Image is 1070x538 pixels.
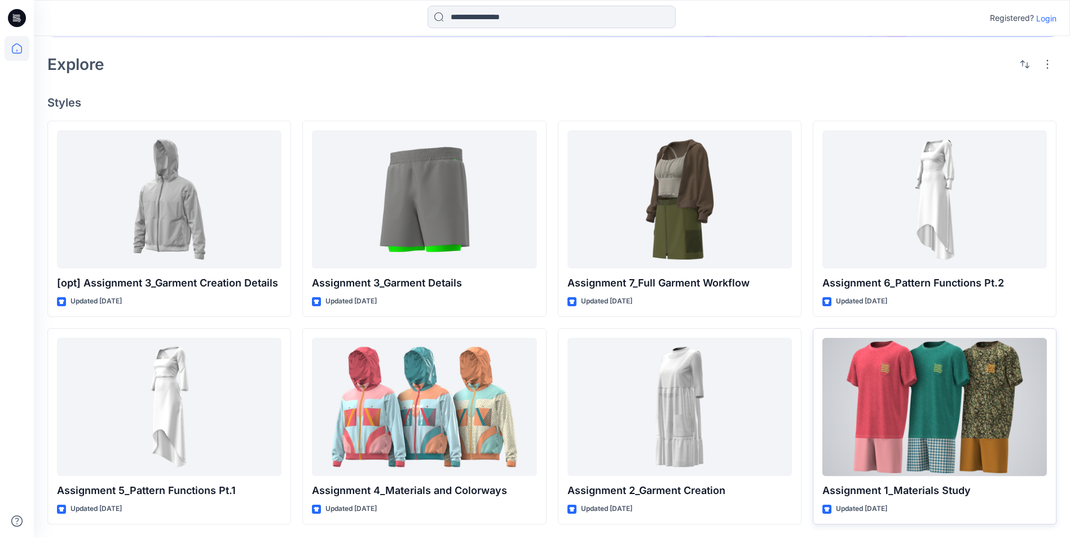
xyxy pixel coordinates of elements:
[312,338,536,476] a: Assignment 4_Materials and Colorways
[47,55,104,73] h2: Explore
[822,275,1047,291] p: Assignment 6_Pattern Functions Pt.2
[822,483,1047,499] p: Assignment 1_Materials Study
[71,296,122,307] p: Updated [DATE]
[822,130,1047,268] a: Assignment 6_Pattern Functions Pt.2
[581,296,632,307] p: Updated [DATE]
[57,275,281,291] p: [opt] Assignment 3_Garment Creation Details
[567,275,792,291] p: Assignment 7_Full Garment Workflow
[567,130,792,268] a: Assignment 7_Full Garment Workflow
[990,11,1034,25] p: Registered?
[822,338,1047,476] a: Assignment 1_Materials Study
[312,275,536,291] p: Assignment 3_Garment Details
[567,483,792,499] p: Assignment 2_Garment Creation
[57,483,281,499] p: Assignment 5_Pattern Functions Pt.1
[325,503,377,515] p: Updated [DATE]
[567,338,792,476] a: Assignment 2_Garment Creation
[47,96,1056,109] h4: Styles
[312,130,536,268] a: Assignment 3_Garment Details
[581,503,632,515] p: Updated [DATE]
[57,130,281,268] a: [opt] Assignment 3_Garment Creation Details
[1036,12,1056,24] p: Login
[836,503,887,515] p: Updated [DATE]
[836,296,887,307] p: Updated [DATE]
[71,503,122,515] p: Updated [DATE]
[325,296,377,307] p: Updated [DATE]
[57,338,281,476] a: Assignment 5_Pattern Functions Pt.1
[312,483,536,499] p: Assignment 4_Materials and Colorways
